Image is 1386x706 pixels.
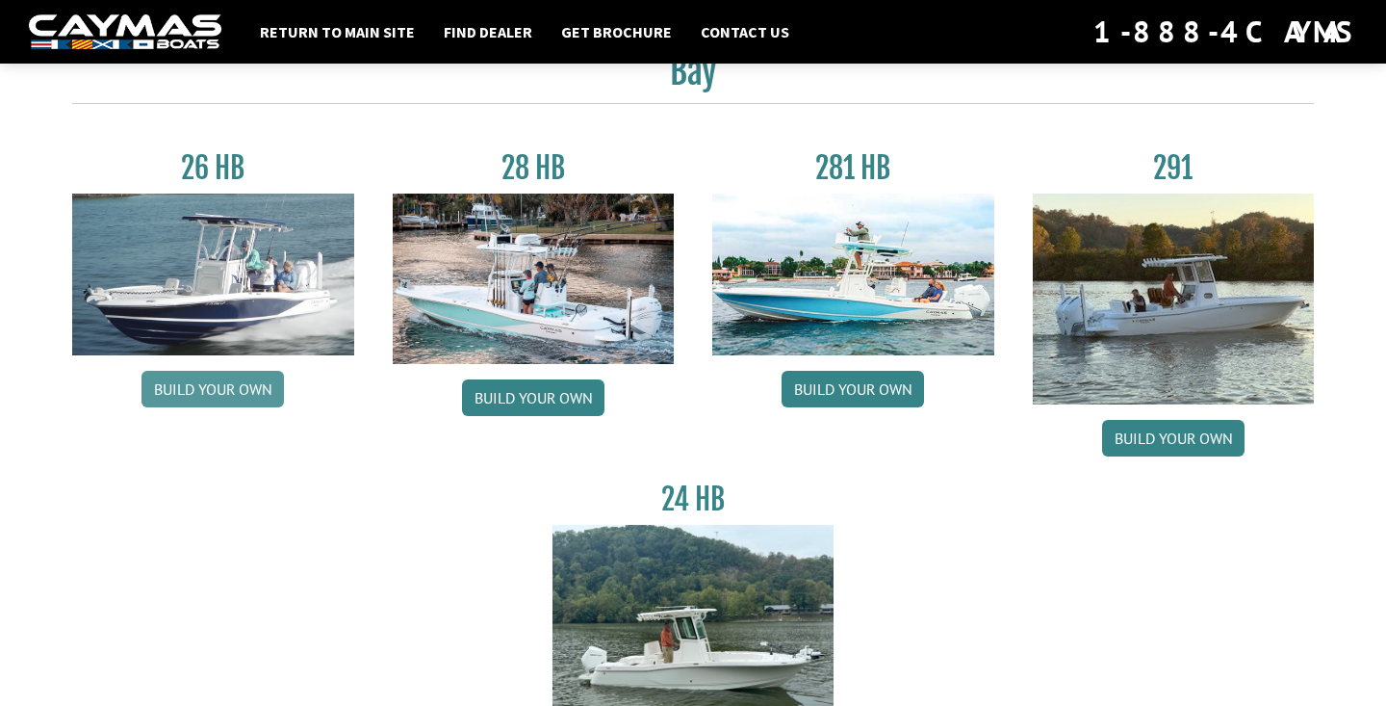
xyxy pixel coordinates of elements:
[552,19,681,44] a: Get Brochure
[29,14,221,50] img: white-logo-c9c8dbefe5ff5ceceb0f0178aa75bf4bb51f6bca0971e226c86eb53dfe498488.png
[1033,194,1315,405] img: 291_Thumbnail.jpg
[72,50,1314,104] h2: Bay
[552,482,834,517] h3: 24 HB
[1093,11,1357,53] div: 1-888-4CAYMAS
[393,150,675,186] h3: 28 HB
[1033,150,1315,186] h3: 291
[250,19,424,44] a: Return to main site
[434,19,542,44] a: Find Dealer
[72,194,354,355] img: 26_new_photo_resized.jpg
[782,371,924,407] a: Build your own
[462,379,604,416] a: Build your own
[691,19,799,44] a: Contact Us
[712,194,994,355] img: 28-hb-twin.jpg
[712,150,994,186] h3: 281 HB
[72,150,354,186] h3: 26 HB
[1102,420,1245,457] a: Build your own
[393,194,675,364] img: 28_hb_thumbnail_for_caymas_connect.jpg
[141,371,284,407] a: Build your own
